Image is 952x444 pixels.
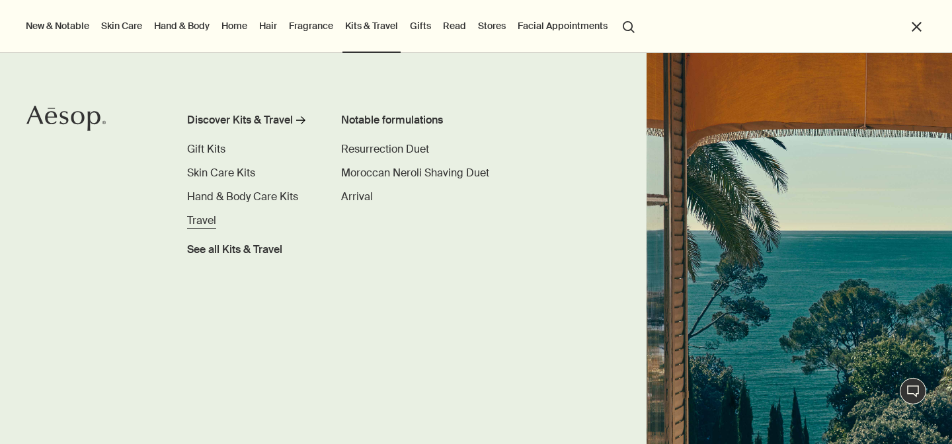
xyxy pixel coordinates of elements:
svg: Aesop [26,105,106,131]
a: Gift Kits [187,141,225,157]
span: Gift Kits [187,142,225,156]
a: Aesop [23,102,109,138]
button: Open search [617,13,641,38]
a: Travel [187,213,216,229]
a: Skin Care Kits [187,165,255,181]
div: Notable formulations [341,112,494,128]
span: Arrival [341,190,373,203]
a: Hair [257,17,280,34]
button: Stores [475,17,508,34]
span: Moroccan Neroli Shaving Duet [341,166,489,180]
a: Moroccan Neroli Shaving Duet [341,165,489,181]
a: Hand & Body [151,17,212,34]
button: Live Assistance [900,378,926,404]
a: Gifts [407,17,434,34]
button: New & Notable [23,17,92,34]
a: Hand & Body Care Kits [187,189,298,205]
a: Facial Appointments [515,17,610,34]
div: Discover Kits & Travel [187,112,293,128]
a: Skin Care [99,17,145,34]
span: Resurrection Duet [341,142,429,156]
button: Close the Menu [909,19,924,34]
span: Skin Care Kits [187,166,255,180]
img: Ocean scenery viewed from open shutter windows. [647,53,952,444]
a: Kits & Travel [342,17,401,34]
a: See all Kits & Travel [187,237,282,258]
span: See all Kits & Travel [187,242,282,258]
a: Discover Kits & Travel [187,112,312,133]
a: Arrival [341,189,373,205]
a: Home [219,17,250,34]
a: Read [440,17,469,34]
span: Hand & Body Care Kits [187,190,298,203]
a: Fragrance [286,17,336,34]
span: Travel [187,213,216,227]
a: Resurrection Duet [341,141,429,157]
